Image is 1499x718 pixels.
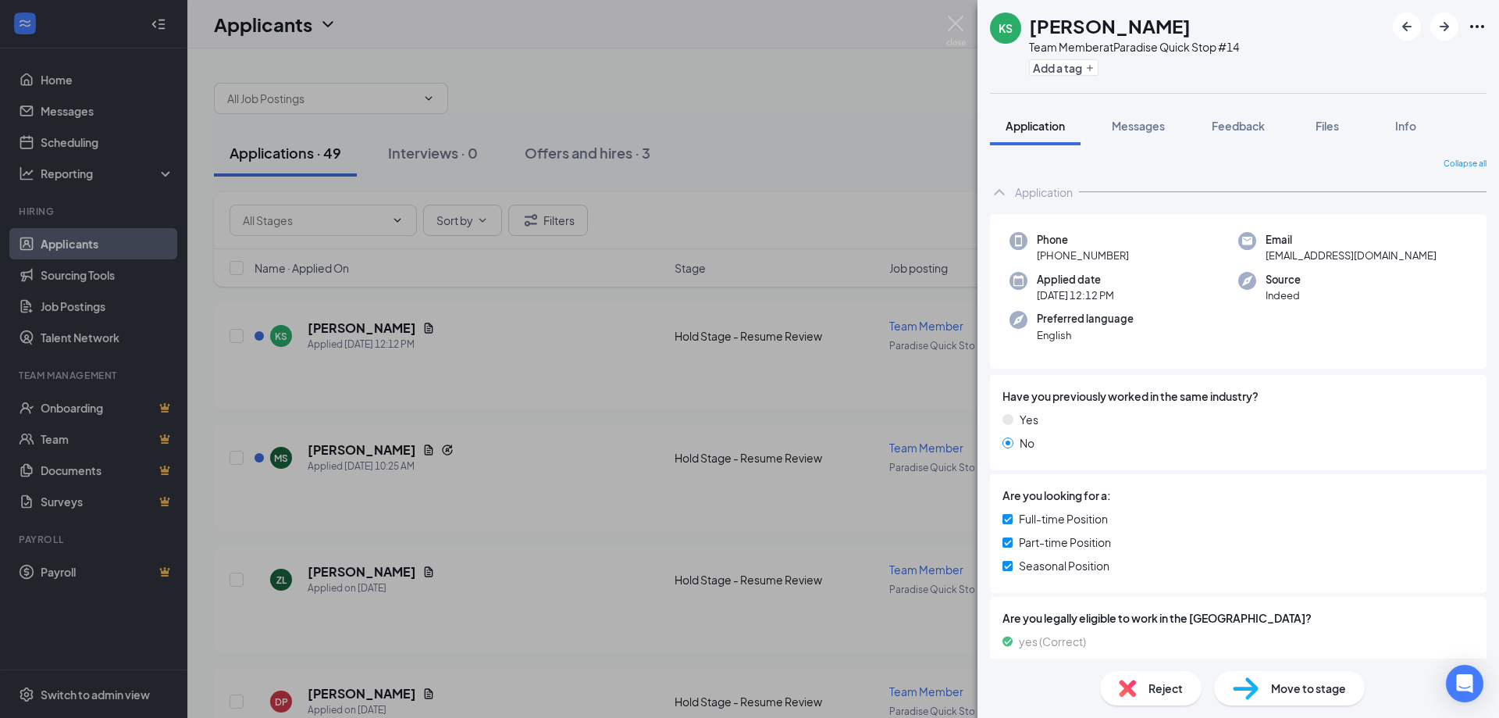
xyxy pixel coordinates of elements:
svg: Ellipses [1468,17,1487,36]
span: Seasonal Position [1019,557,1109,574]
span: Source [1266,272,1301,288]
span: Phone [1037,232,1129,248]
span: Full-time Position [1019,510,1108,527]
span: English [1037,327,1134,343]
span: Yes [1020,411,1038,428]
span: [DATE] 12:12 PM [1037,288,1114,303]
span: Applied date [1037,272,1114,288]
span: Info [1395,119,1416,133]
span: yes (Correct) [1019,633,1086,650]
svg: ArrowLeftNew [1398,17,1416,36]
svg: ChevronUp [990,183,1009,202]
span: Collapse all [1444,158,1487,170]
span: Part-time Position [1019,534,1111,551]
span: No [1020,434,1034,452]
div: Application [1015,184,1073,200]
span: [EMAIL_ADDRESS][DOMAIN_NAME] [1266,248,1437,263]
div: Team Member at Paradise Quick Stop #14 [1029,39,1239,55]
span: Indeed [1266,288,1301,303]
span: Messages [1112,119,1165,133]
div: KS [999,20,1013,36]
button: ArrowRight [1430,13,1458,41]
button: ArrowLeftNew [1393,13,1421,41]
span: Are you looking for a: [1002,487,1111,504]
span: Files [1316,119,1339,133]
span: Are you legally eligible to work in the [GEOGRAPHIC_DATA]? [1002,609,1474,627]
h1: [PERSON_NAME] [1029,13,1191,39]
span: Application [1006,119,1065,133]
span: no [1019,656,1032,673]
span: Reject [1148,680,1183,697]
svg: Plus [1085,63,1095,73]
span: Feedback [1212,119,1265,133]
button: PlusAdd a tag [1029,59,1098,76]
svg: ArrowRight [1435,17,1454,36]
div: Open Intercom Messenger [1446,665,1483,702]
span: Move to stage [1271,680,1346,697]
span: [PHONE_NUMBER] [1037,248,1129,263]
span: Email [1266,232,1437,248]
span: Preferred language [1037,311,1134,327]
span: Have you previously worked in the same industry? [1002,388,1259,405]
